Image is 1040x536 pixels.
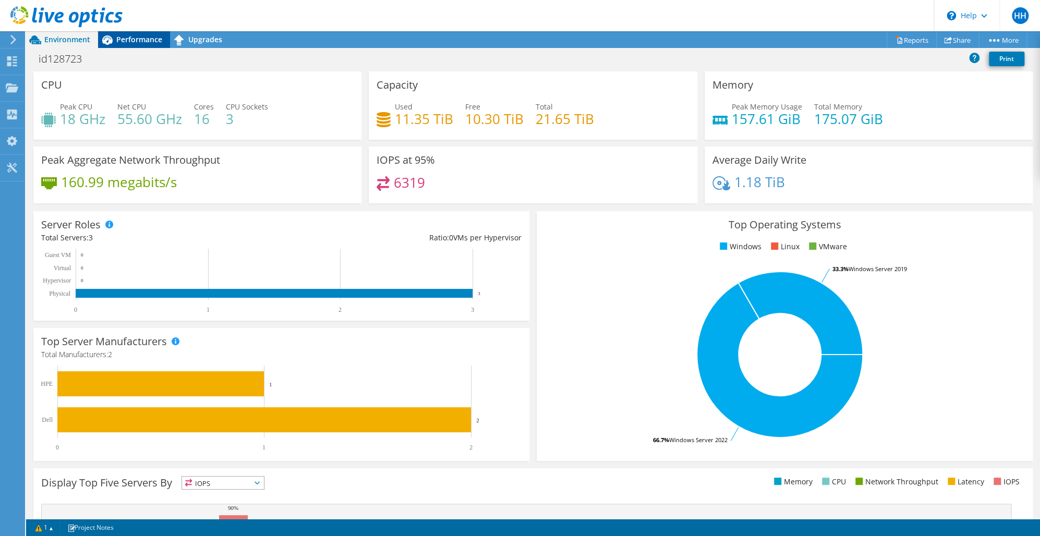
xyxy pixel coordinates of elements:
[41,154,220,166] h3: Peak Aggregate Network Throughput
[819,476,846,488] li: CPU
[945,476,984,488] li: Latency
[849,265,907,273] tspan: Windows Server 2019
[60,102,92,112] span: Peak CPU
[60,113,105,125] h4: 18 GHz
[226,102,268,112] span: CPU Sockets
[41,380,53,387] text: HPE
[262,444,265,451] text: 1
[832,265,849,273] tspan: 33.3%
[269,381,272,387] text: 1
[712,79,753,91] h3: Memory
[449,233,453,242] span: 0
[228,505,238,511] text: 90%
[814,102,862,112] span: Total Memory
[465,113,524,125] h4: 10.30 TiB
[712,154,806,166] h3: Average Daily Write
[806,241,847,252] li: VMware
[771,476,813,488] li: Memory
[734,176,785,188] h4: 1.18 TiB
[45,251,71,259] text: Guest VM
[41,232,281,243] div: Total Servers:
[116,34,162,44] span: Performance
[395,102,413,112] span: Used
[732,113,802,125] h4: 157.61 GiB
[536,113,594,125] h4: 21.65 TiB
[117,102,146,112] span: Net CPU
[194,102,214,112] span: Cores
[34,53,98,65] h1: id128723
[182,477,264,489] span: IOPS
[989,52,1024,66] a: Print
[61,176,177,188] h4: 160.99 megabits/s
[81,252,83,258] text: 0
[476,417,479,423] text: 2
[81,265,83,271] text: 0
[54,264,71,272] text: Virtual
[41,219,101,230] h3: Server Roles
[108,349,112,359] span: 2
[41,336,167,347] h3: Top Server Manufacturers
[545,219,1025,230] h3: Top Operating Systems
[991,476,1020,488] li: IOPS
[395,113,453,125] h4: 11.35 TiB
[936,32,979,48] a: Share
[41,349,522,360] h4: Total Manufacturers:
[89,233,93,242] span: 3
[49,290,70,297] text: Physical
[717,241,761,252] li: Windows
[207,306,210,313] text: 1
[478,291,480,296] text: 3
[536,102,553,112] span: Total
[887,32,937,48] a: Reports
[226,113,268,125] h4: 3
[377,154,435,166] h3: IOPS at 95%
[471,306,474,313] text: 3
[41,79,62,91] h3: CPU
[81,278,83,283] text: 0
[853,476,938,488] li: Network Throughput
[1012,7,1029,24] span: HH
[194,113,214,125] h4: 16
[814,113,883,125] h4: 175.07 GiB
[44,34,90,44] span: Environment
[377,79,418,91] h3: Capacity
[56,444,59,451] text: 0
[28,521,61,534] a: 1
[43,277,71,284] text: Hypervisor
[978,32,1027,48] a: More
[60,521,121,534] a: Project Notes
[947,11,956,20] svg: \n
[338,306,342,313] text: 2
[768,241,800,252] li: Linux
[281,232,521,243] div: Ratio: VMs per Hypervisor
[394,177,425,188] h4: 6319
[669,436,728,444] tspan: Windows Server 2022
[74,306,77,313] text: 0
[42,416,53,423] text: Dell
[653,436,669,444] tspan: 66.7%
[465,102,480,112] span: Free
[732,102,802,112] span: Peak Memory Usage
[188,34,222,44] span: Upgrades
[469,444,473,451] text: 2
[117,113,182,125] h4: 55.60 GHz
